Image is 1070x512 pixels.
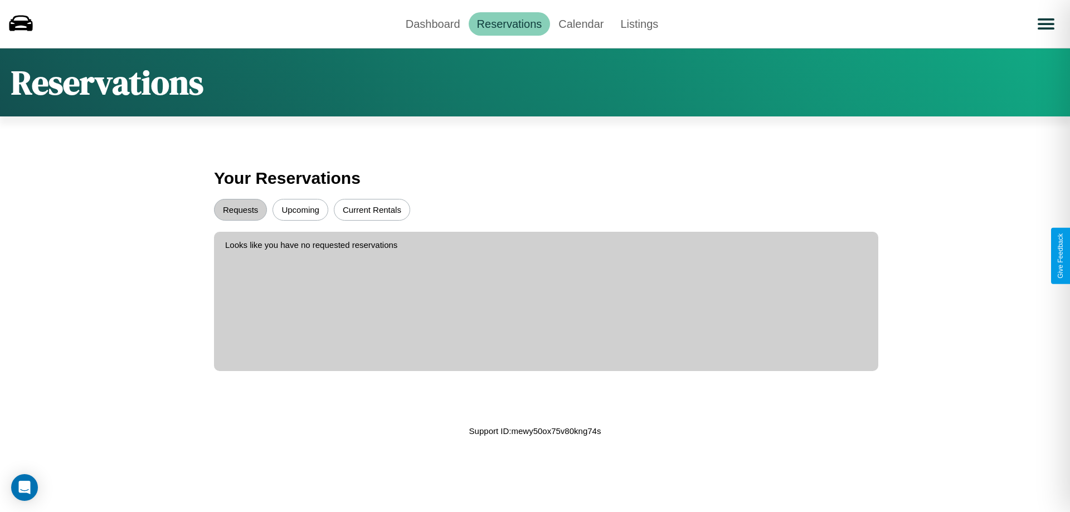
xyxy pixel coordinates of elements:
[273,199,328,221] button: Upcoming
[334,199,410,221] button: Current Rentals
[469,12,551,36] a: Reservations
[11,474,38,501] div: Open Intercom Messenger
[550,12,612,36] a: Calendar
[469,423,601,438] p: Support ID: mewy50ox75v80kng74s
[612,12,667,36] a: Listings
[1057,233,1064,279] div: Give Feedback
[225,237,867,252] p: Looks like you have no requested reservations
[1030,8,1062,40] button: Open menu
[214,199,267,221] button: Requests
[214,163,856,193] h3: Your Reservations
[397,12,469,36] a: Dashboard
[11,60,203,105] h1: Reservations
